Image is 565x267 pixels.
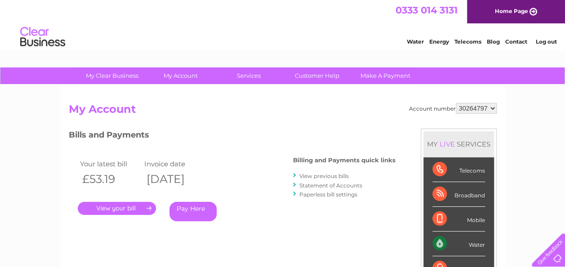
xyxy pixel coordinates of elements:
div: Broadband [432,182,485,207]
a: Log out [535,38,556,45]
div: Clear Business is a trading name of Verastar Limited (registered in [GEOGRAPHIC_DATA] No. 3667643... [71,5,495,44]
div: Account number [409,103,497,114]
a: Water [407,38,424,45]
a: View previous bills [299,173,349,179]
th: £53.19 [78,170,142,188]
h3: Bills and Payments [69,129,396,144]
div: LIVE [438,140,457,148]
a: Customer Help [280,67,354,84]
a: Energy [429,38,449,45]
a: My Clear Business [75,67,149,84]
div: Mobile [432,207,485,231]
td: Invoice date [142,158,207,170]
a: Pay Here [169,202,217,221]
a: . [78,202,156,215]
a: My Account [143,67,218,84]
a: Statement of Accounts [299,182,362,189]
a: 0333 014 3131 [396,4,458,16]
a: Blog [487,38,500,45]
td: Your latest bill [78,158,142,170]
div: Water [432,231,485,256]
div: MY SERVICES [423,131,494,157]
a: Services [212,67,286,84]
a: Paperless bill settings [299,191,357,198]
a: Make A Payment [348,67,423,84]
h4: Billing and Payments quick links [293,157,396,164]
img: logo.png [20,23,66,51]
th: [DATE] [142,170,207,188]
h2: My Account [69,103,497,120]
div: Telecoms [432,157,485,182]
a: Contact [505,38,527,45]
a: Telecoms [454,38,481,45]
